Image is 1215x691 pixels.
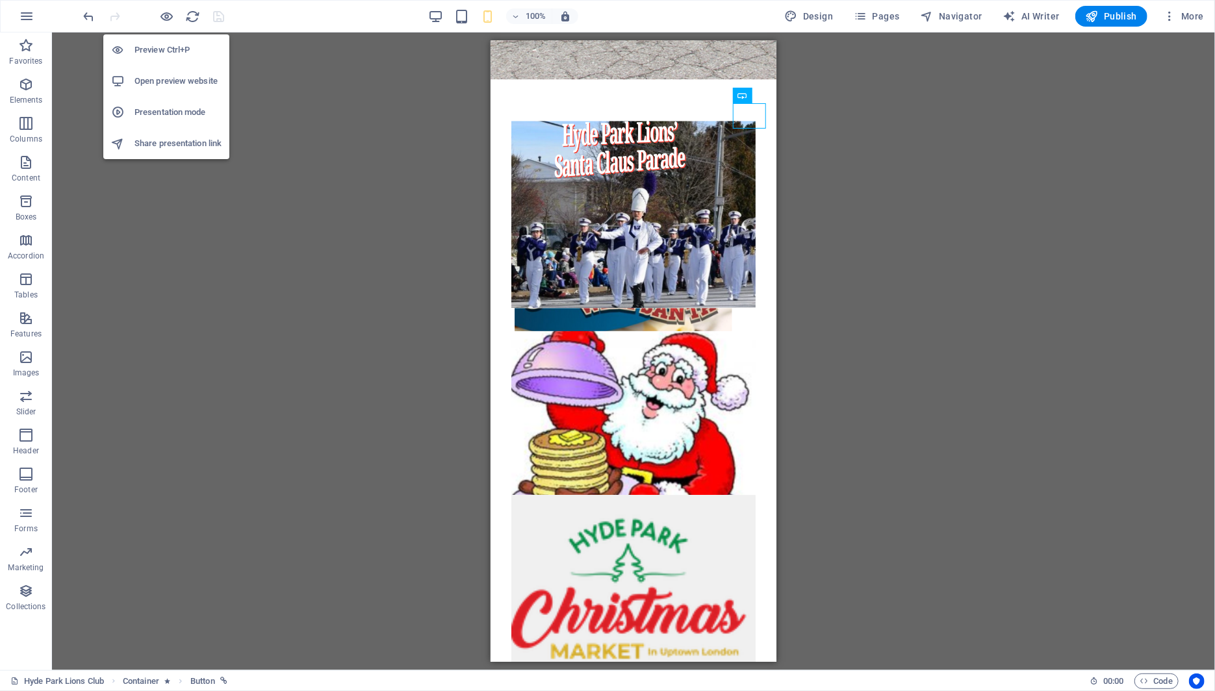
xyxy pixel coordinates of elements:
[9,56,42,66] p: Favorites
[14,290,38,300] p: Tables
[8,251,44,261] p: Accordion
[16,212,37,222] p: Boxes
[10,329,42,339] p: Features
[81,8,97,24] button: undo
[13,446,39,456] p: Header
[123,673,159,689] span: Click to select. Double-click to edit
[1158,6,1209,27] button: More
[526,8,546,24] h6: 100%
[123,673,227,689] nav: breadcrumb
[1090,673,1124,689] h6: Session time
[1140,673,1173,689] span: Code
[780,6,839,27] div: Design (Ctrl+Alt+Y)
[780,6,839,27] button: Design
[1189,673,1205,689] button: Usercentrics
[6,601,45,612] p: Collections
[1134,673,1179,689] button: Code
[1075,6,1147,27] button: Publish
[854,10,899,23] span: Pages
[998,6,1065,27] button: AI Writer
[16,407,36,417] p: Slider
[134,73,222,89] h6: Open preview website
[849,6,904,27] button: Pages
[915,6,988,27] button: Navigator
[1112,676,1114,686] span: :
[10,673,104,689] a: Click to cancel selection. Double-click to open Pages
[559,10,571,22] i: On resize automatically adjust zoom level to fit chosen device.
[220,677,227,685] i: This element is linked
[190,673,215,689] span: Click to select. Double-click to edit
[12,173,40,183] p: Content
[13,368,40,378] p: Images
[14,523,38,534] p: Forms
[164,677,170,685] i: Element contains an animation
[1086,10,1137,23] span: Publish
[921,10,982,23] span: Navigator
[1163,10,1204,23] span: More
[14,484,38,495] p: Footer
[506,8,552,24] button: 100%
[1003,10,1060,23] span: AI Writer
[134,42,222,58] h6: Preview Ctrl+P
[785,10,834,23] span: Design
[8,562,44,573] p: Marketing
[82,9,97,24] i: Undo: Change text (Ctrl+Z)
[134,136,222,151] h6: Share presentation link
[10,95,43,105] p: Elements
[10,134,42,144] p: Columns
[1103,673,1123,689] span: 00 00
[134,105,222,120] h6: Presentation mode
[185,8,201,24] button: reload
